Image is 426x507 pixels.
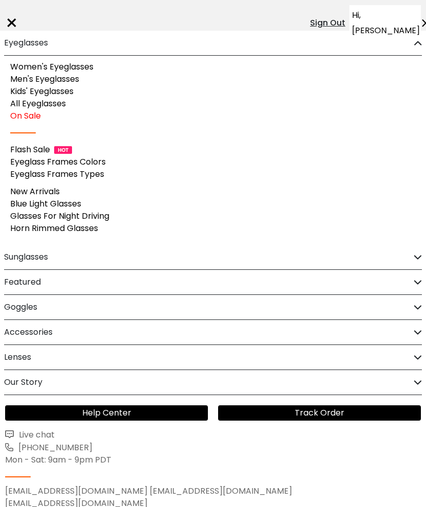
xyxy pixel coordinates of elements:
div: Mon - Sat: 9am - 9pm PDT [5,454,421,466]
a: Help Center [5,405,208,421]
div: × [5,8,18,38]
a: Glasses For Night Driving [10,210,109,222]
h2: Featured [4,270,41,294]
img: 1724998894317IetNH.gif [54,146,72,154]
span: [PHONE_NUMBER] [15,442,92,453]
a: Women's Eyeglasses [10,61,93,73]
a: Track Order [218,405,421,421]
h2: Sunglasses [4,245,48,269]
h2: Our Story [4,370,42,395]
span: Hi, [PERSON_NAME] [352,8,420,38]
span: Live chat [16,429,55,441]
a: Blue Light Glasses [10,198,81,210]
a: Eyeglass Frames Types [10,168,104,180]
a: [EMAIL_ADDRESS][DOMAIN_NAME] [5,485,148,497]
a: [PHONE_NUMBER] [5,441,421,454]
a: [EMAIL_ADDRESS][DOMAIN_NAME] [150,485,292,497]
a: Flash Sale [10,144,50,155]
a: Kids' Eyeglasses [10,85,74,97]
div: Sign Out [310,17,345,29]
a: Eyeglass Frames Colors [10,156,106,168]
a: Men's Eyeglasses [10,73,79,85]
a: Horn Rimmed Glasses [10,222,98,234]
h2: Eyeglasses [4,31,48,55]
a: On Sale [10,110,41,122]
a: New Arrivals [10,186,60,197]
a: All Eyeglasses [10,98,66,109]
h2: Accessories [4,320,53,344]
h2: Goggles [4,295,37,319]
h2: Lenses [4,345,31,370]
